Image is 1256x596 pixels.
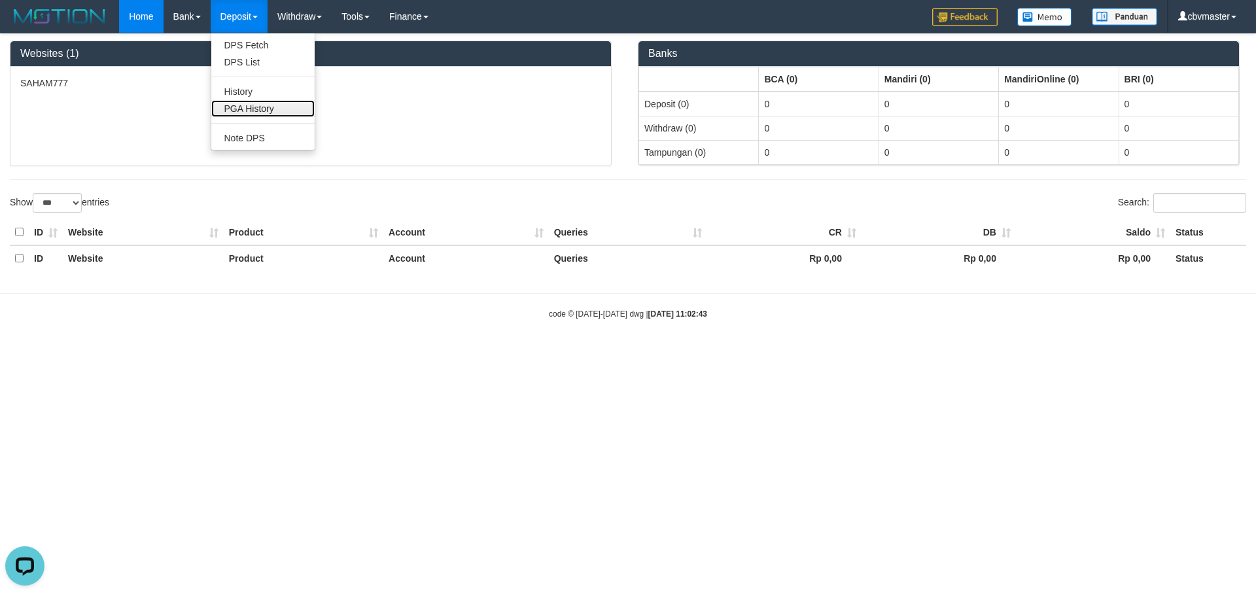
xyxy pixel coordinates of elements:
select: Showentries [33,193,82,213]
th: ID [29,245,63,271]
td: 0 [879,140,998,164]
a: DPS Fetch [211,37,315,54]
td: 0 [759,140,879,164]
input: Search: [1153,193,1246,213]
td: 0 [1119,116,1238,140]
th: Account [383,245,549,271]
a: DPS List [211,54,315,71]
td: 0 [879,116,998,140]
strong: [DATE] 11:02:43 [648,309,707,319]
small: code © [DATE]-[DATE] dwg | [549,309,707,319]
th: Status [1170,245,1246,271]
th: Group: activate to sort column ascending [999,67,1119,92]
th: Rp 0,00 [862,245,1016,271]
td: 0 [879,92,998,116]
td: 0 [999,92,1119,116]
th: ID [29,220,63,245]
a: PGA History [211,100,315,117]
th: Queries [549,245,707,271]
th: Website [63,220,224,245]
th: Account [383,220,549,245]
td: 0 [999,116,1119,140]
th: Saldo [1016,220,1170,245]
th: Group: activate to sort column ascending [759,67,879,92]
th: Group: activate to sort column ascending [1119,67,1238,92]
h3: Websites (1) [20,48,601,60]
th: Website [63,245,224,271]
img: panduan.png [1092,8,1157,26]
h3: Banks [648,48,1229,60]
th: Rp 0,00 [707,245,862,271]
th: CR [707,220,862,245]
img: Button%20Memo.svg [1017,8,1072,26]
img: Feedback.jpg [932,8,998,26]
th: Group: activate to sort column ascending [879,67,998,92]
td: 0 [1119,140,1238,164]
td: 0 [1119,92,1238,116]
button: Open LiveChat chat widget [5,5,44,44]
a: Note DPS [211,130,315,147]
td: 0 [999,140,1119,164]
th: Status [1170,220,1246,245]
th: Product [224,245,383,271]
th: DB [862,220,1016,245]
label: Search: [1118,193,1246,213]
a: History [211,83,315,100]
p: SAHAM777 [20,77,601,90]
img: MOTION_logo.png [10,7,109,26]
th: Product [224,220,383,245]
td: 0 [759,116,879,140]
td: Tampungan (0) [639,140,759,164]
td: 0 [759,92,879,116]
th: Queries [549,220,707,245]
td: Withdraw (0) [639,116,759,140]
td: Deposit (0) [639,92,759,116]
th: Rp 0,00 [1016,245,1170,271]
label: Show entries [10,193,109,213]
th: Group: activate to sort column ascending [639,67,759,92]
